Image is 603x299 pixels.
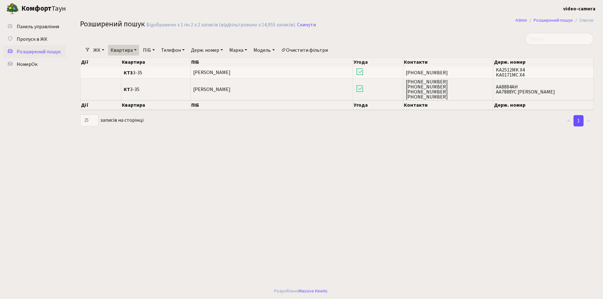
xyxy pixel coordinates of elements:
a: Пропуск в ЖК [3,33,66,45]
span: [PHONE_NUMBER] [PHONE_NUMBER] [PHONE_NUMBER] [PHONE_NUMBER] [406,79,491,99]
th: Квартира [121,100,191,110]
div: Відображено з 1 по 2 з 2 записів (відфільтровано з 14,955 записів). [146,22,296,28]
a: Квартира [108,45,139,56]
a: Держ. номер [188,45,225,56]
a: Скинути [297,22,316,28]
b: КТ3 [124,69,133,76]
b: Комфорт [21,3,52,13]
a: ПІБ [140,45,157,56]
nav: breadcrumb [506,14,603,27]
th: Дії [80,100,121,110]
img: logo.png [6,3,19,15]
span: 3-35 [124,70,188,75]
span: KA2512MK Х4 KA0171MC X4 [496,67,591,77]
span: AA8884AH AA7888YC [PERSON_NAME] [496,84,591,94]
th: Контакти [403,58,493,67]
span: [PERSON_NAME] [193,69,231,76]
a: ЖК [91,45,107,56]
th: Угода [353,100,403,110]
span: [PHONE_NUMBER] [406,70,491,75]
th: Угода [353,58,403,67]
input: Пошук... [525,33,594,45]
a: 1 [573,115,584,126]
th: ПІБ [191,100,353,110]
a: Admin [515,17,527,24]
th: Контакти [403,100,493,110]
select: записів на сторінці [80,115,98,126]
a: Панель управління [3,20,66,33]
a: Модель [251,45,277,56]
span: Таун [21,3,66,14]
li: Список [573,17,594,24]
span: Панель управління [17,23,59,30]
a: Очистити фільтри [279,45,330,56]
button: Переключити навігацію [79,3,94,14]
span: Розширений пошук [17,48,61,55]
label: записів на сторінці [80,115,144,126]
a: НомерОк [3,58,66,71]
span: 3-35 [124,87,188,92]
b: video-camera [563,5,595,12]
span: Розширений пошук [80,19,145,29]
th: Держ. номер [493,58,594,67]
th: Дії [80,58,121,67]
div: Розроблено . [274,288,329,295]
a: Телефон [159,45,187,56]
th: Квартира [121,58,191,67]
a: Марка [227,45,250,56]
a: Розширений пошук [3,45,66,58]
b: КТ [124,86,130,93]
a: Massive Kinetic [299,288,328,294]
span: [PERSON_NAME] [193,86,231,93]
th: ПІБ [191,58,353,67]
span: Пропуск в ЖК [17,36,47,43]
span: НомерОк [17,61,37,68]
a: video-camera [563,5,595,13]
th: Держ. номер [493,100,594,110]
a: Розширений пошук [534,17,573,24]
